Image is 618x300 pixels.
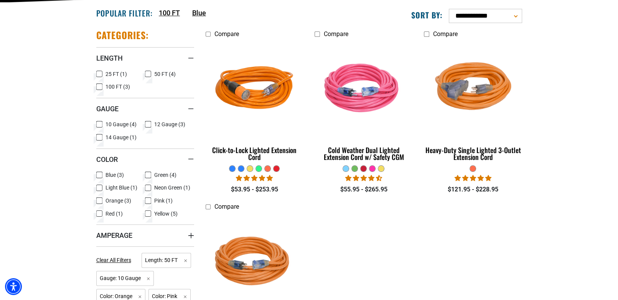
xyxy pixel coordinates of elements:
h2: Categories: [96,29,149,41]
span: 50 FT (4) [154,71,176,77]
span: Red (1) [105,211,123,216]
a: Clear All Filters [96,256,134,264]
span: Blue (3) [105,172,124,178]
span: Compare [433,30,457,38]
span: 5.00 stars [455,175,491,182]
div: $121.95 - $228.95 [424,185,522,194]
span: Compare [214,30,239,38]
a: Color: Orange [96,292,146,300]
summary: Amperage [96,224,194,246]
summary: Color [96,148,194,170]
a: Blue [192,8,206,18]
a: 100 FT [159,8,180,18]
a: Gauge: 10 Gauge [96,274,154,282]
span: Compare [323,30,348,38]
div: Heavy-Duty Single Lighted 3-Outlet Extension Cord [424,147,522,160]
span: Pink (1) [154,198,173,203]
a: orange Click-to-Lock Lighted Extension Cord [206,41,303,165]
span: 4.62 stars [345,175,382,182]
div: Accessibility Menu [5,278,22,295]
span: 12 Gauge (3) [154,122,185,127]
a: Length: 50 FT [142,256,191,264]
span: Gauge [96,104,119,113]
h2: Popular Filter: [96,8,153,18]
div: Click-to-Lock Lighted Extension Cord [206,147,303,160]
span: Color [96,155,118,164]
summary: Gauge [96,98,194,119]
span: Yellow (5) [154,211,178,216]
img: orange [206,45,303,134]
a: orange Heavy-Duty Single Lighted 3-Outlet Extension Cord [424,41,522,165]
span: Amperage [96,231,132,240]
a: Color: Pink [148,292,191,300]
span: Neon Green (1) [154,185,190,190]
span: Orange (3) [105,198,131,203]
label: Sort by: [411,10,443,20]
span: Light Blue (1) [105,185,137,190]
span: 4.87 stars [236,175,273,182]
a: Pink Cold Weather Dual Lighted Extension Cord w/ Safety CGM [315,41,412,165]
span: 100 FT (3) [105,84,130,89]
span: Length [96,54,123,63]
span: 14 Gauge (1) [105,135,137,140]
span: Green (4) [154,172,176,178]
img: orange [425,45,521,134]
span: Clear All Filters [96,257,131,263]
img: Pink [315,45,412,134]
span: Gauge: 10 Gauge [96,271,154,286]
summary: Length [96,47,194,69]
span: Compare [214,203,239,210]
span: 10 Gauge (4) [105,122,137,127]
span: Length: 50 FT [142,253,191,268]
div: $53.95 - $253.95 [206,185,303,194]
span: 25 FT (1) [105,71,127,77]
div: $55.95 - $265.95 [315,185,412,194]
div: Cold Weather Dual Lighted Extension Cord w/ Safety CGM [315,147,412,160]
